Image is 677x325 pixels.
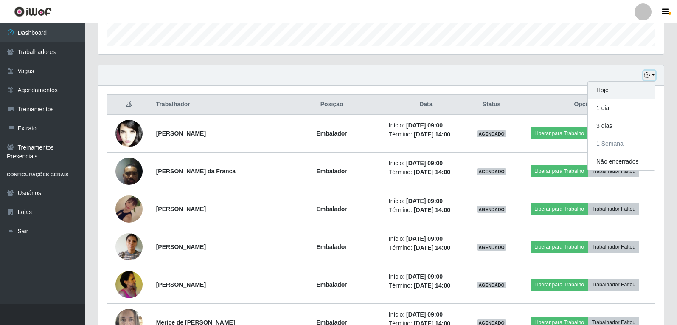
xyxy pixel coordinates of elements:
[414,206,450,213] time: [DATE] 14:00
[515,95,655,115] th: Opções
[406,235,443,242] time: [DATE] 09:00
[531,165,588,177] button: Liberar para Trabalho
[389,243,463,252] li: Término:
[316,243,347,250] strong: Embalador
[389,235,463,243] li: Início:
[477,282,506,288] span: AGENDADO
[468,95,515,115] th: Status
[389,206,463,215] li: Término:
[389,130,463,139] li: Término:
[531,279,588,291] button: Liberar para Trabalho
[316,206,347,212] strong: Embalador
[588,117,655,135] button: 3 dias
[477,168,506,175] span: AGENDADO
[316,130,347,137] strong: Embalador
[156,281,206,288] strong: [PERSON_NAME]
[531,127,588,139] button: Liberar para Trabalho
[414,244,450,251] time: [DATE] 14:00
[414,169,450,175] time: [DATE] 14:00
[588,203,639,215] button: Trabalhador Faltou
[115,185,143,233] img: 1705758953122.jpeg
[384,95,468,115] th: Data
[406,273,443,280] time: [DATE] 09:00
[316,281,347,288] strong: Embalador
[280,95,383,115] th: Posição
[389,159,463,168] li: Início:
[389,281,463,290] li: Término:
[406,311,443,318] time: [DATE] 09:00
[588,99,655,117] button: 1 dia
[156,130,206,137] strong: [PERSON_NAME]
[588,241,639,253] button: Trabalhador Faltou
[151,95,280,115] th: Trabalhador
[588,165,639,177] button: Trabalhador Faltou
[389,168,463,177] li: Término:
[477,244,506,251] span: AGENDADO
[588,82,655,99] button: Hoje
[531,241,588,253] button: Liberar para Trabalho
[414,282,450,289] time: [DATE] 14:00
[406,160,443,167] time: [DATE] 09:00
[316,168,347,175] strong: Embalador
[14,6,52,17] img: CoreUI Logo
[477,206,506,213] span: AGENDADO
[115,266,143,302] img: 1739839717367.jpeg
[115,153,143,189] img: 1692747616301.jpeg
[588,153,655,170] button: Não encerrados
[406,122,443,129] time: [DATE] 09:00
[115,113,143,154] img: 1747419867654.jpeg
[406,198,443,204] time: [DATE] 09:00
[414,131,450,138] time: [DATE] 14:00
[389,121,463,130] li: Início:
[156,243,206,250] strong: [PERSON_NAME]
[588,279,639,291] button: Trabalhador Faltou
[588,135,655,153] button: 1 Semana
[389,310,463,319] li: Início:
[389,197,463,206] li: Início:
[389,272,463,281] li: Início:
[115,223,143,271] img: 1729187872141.jpeg
[156,206,206,212] strong: [PERSON_NAME]
[531,203,588,215] button: Liberar para Trabalho
[477,130,506,137] span: AGENDADO
[156,168,236,175] strong: [PERSON_NAME] da Franca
